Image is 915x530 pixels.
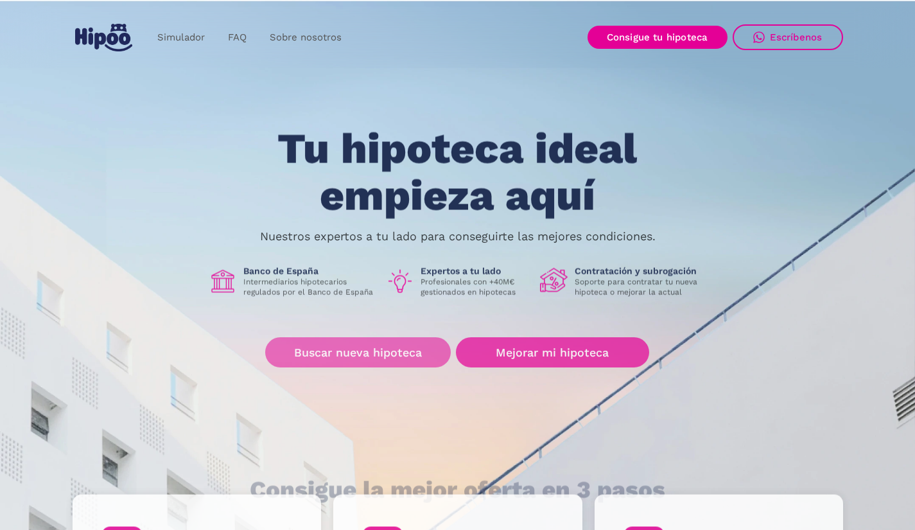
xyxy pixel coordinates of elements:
a: Sobre nosotros [258,25,353,50]
a: Buscar nueva hipoteca [265,337,451,367]
h1: Banco de España [243,265,376,277]
p: Intermediarios hipotecarios regulados por el Banco de España [243,277,376,297]
a: FAQ [216,25,258,50]
h1: Tu hipoteca ideal empieza aquí [214,126,701,219]
a: home [73,19,135,57]
p: Nuestros expertos a tu lado para conseguirte las mejores condiciones. [260,231,656,242]
a: Mejorar mi hipoteca [456,337,649,367]
h1: Expertos a tu lado [421,265,530,277]
p: Profesionales con +40M€ gestionados en hipotecas [421,277,530,297]
h1: Contratación y subrogación [575,265,707,277]
a: Simulador [146,25,216,50]
p: Soporte para contratar tu nueva hipoteca o mejorar la actual [575,277,707,297]
a: Consigue tu hipoteca [588,26,728,49]
h1: Consigue la mejor oferta en 3 pasos [250,477,665,502]
a: Escríbenos [733,24,843,50]
div: Escríbenos [770,31,823,43]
